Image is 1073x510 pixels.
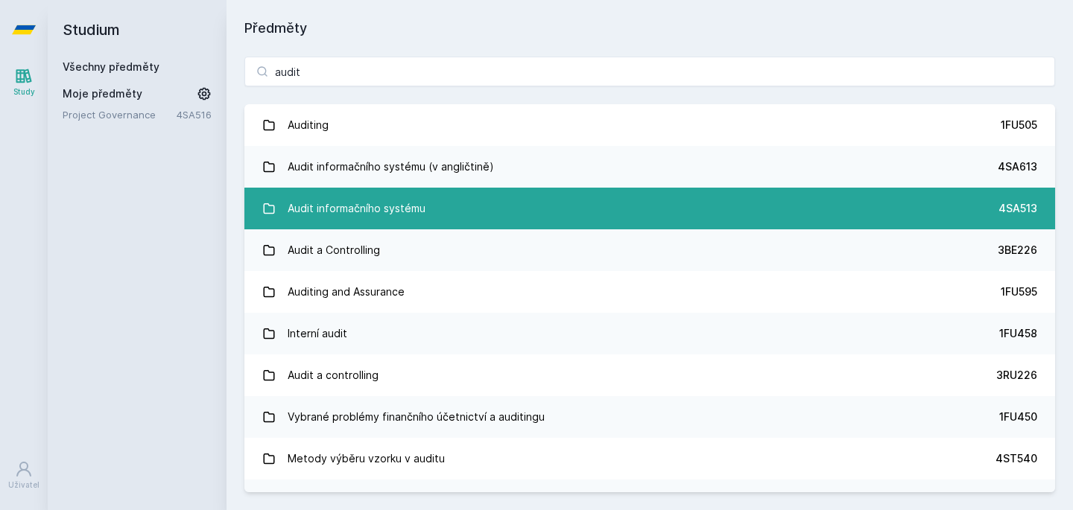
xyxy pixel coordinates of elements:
[13,86,35,98] div: Study
[3,453,45,498] a: Uživatel
[288,194,425,223] div: Audit informačního systému
[244,57,1055,86] input: Název nebo ident předmětu…
[288,152,494,182] div: Audit informačního systému (v angličtině)
[996,368,1037,383] div: 3RU226
[244,396,1055,438] a: Vybrané problémy finančního účetnictví a auditingu 1FU450
[244,229,1055,271] a: Audit a Controlling 3BE226
[998,201,1037,216] div: 4SA513
[288,110,329,140] div: Auditing
[996,451,1037,466] div: 4ST540
[244,313,1055,354] a: Interní audit 1FU458
[998,243,1037,258] div: 3BE226
[63,60,159,73] a: Všechny předměty
[288,402,545,432] div: Vybrané problémy finančního účetnictví a auditingu
[63,107,177,122] a: Project Governance
[1001,118,1037,133] div: 1FU505
[288,235,380,265] div: Audit a Controlling
[288,444,445,474] div: Metody výběru vzorku v auditu
[288,360,379,390] div: Audit a controlling
[244,438,1055,479] a: Metody výběru vzorku v auditu 4ST540
[244,354,1055,396] a: Audit a controlling 3RU226
[63,86,142,101] span: Moje předměty
[244,188,1055,229] a: Audit informačního systému 4SA513
[3,60,45,105] a: Study
[1001,284,1037,299] div: 1FU595
[244,271,1055,313] a: Auditing and Assurance 1FU595
[288,277,405,307] div: Auditing and Assurance
[8,479,39,491] div: Uživatel
[177,109,212,121] a: 4SA516
[288,319,347,348] div: Interní audit
[999,409,1037,424] div: 1FU450
[998,159,1037,174] div: 4SA613
[244,146,1055,188] a: Audit informačního systému (v angličtině) 4SA613
[244,104,1055,146] a: Auditing 1FU505
[244,18,1055,39] h1: Předměty
[999,326,1037,341] div: 1FU458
